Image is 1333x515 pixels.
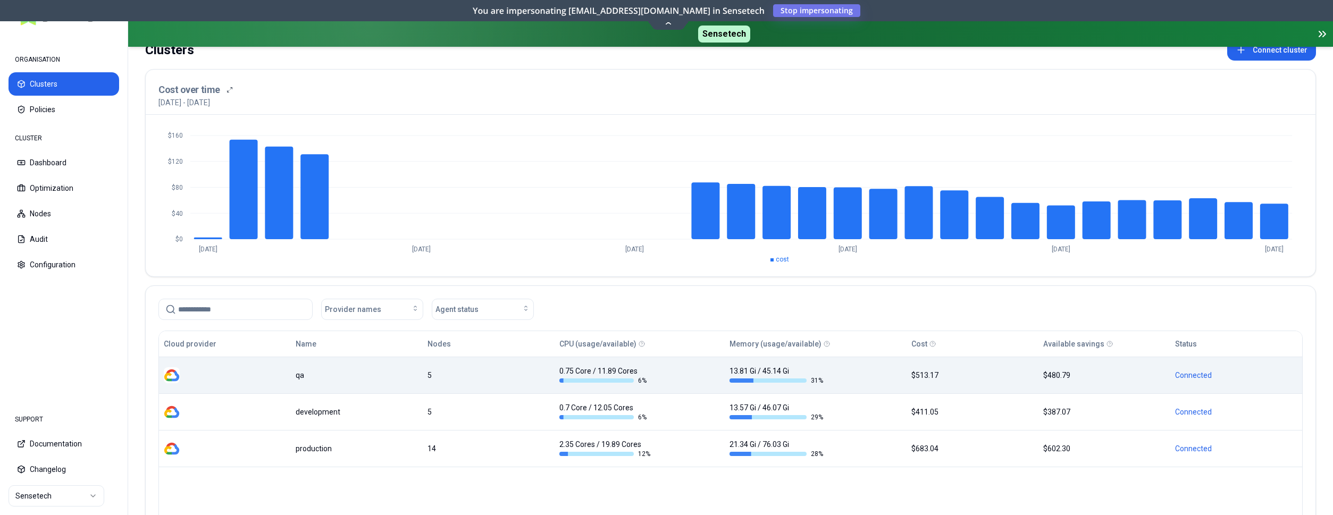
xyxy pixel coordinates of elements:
[730,333,821,354] button: Memory (usage/available)
[435,304,479,315] span: Agent status
[296,370,418,381] div: qa
[559,366,653,385] div: 0.75 Core / 11.89 Cores
[164,333,216,354] button: Cloud provider
[427,443,550,454] div: 14
[9,72,119,96] button: Clusters
[9,202,119,225] button: Nodes
[1043,407,1166,417] div: $387.07
[730,450,823,458] div: 28 %
[1043,333,1104,354] button: Available savings
[1175,370,1297,381] div: Connected
[776,256,789,263] span: cost
[9,458,119,481] button: Changelog
[1175,339,1197,349] div: Status
[164,441,180,457] img: gcp
[9,432,119,455] button: Documentation
[9,128,119,149] div: CLUSTER
[9,49,119,70] div: ORGANISATION
[427,370,550,381] div: 5
[145,39,194,61] div: Clusters
[698,26,750,43] span: Sensetech
[1227,39,1316,61] button: Connect cluster
[9,253,119,276] button: Configuration
[168,158,183,165] tspan: $120
[158,97,210,108] p: [DATE] - [DATE]
[730,413,823,421] div: 29 %
[1175,407,1297,417] div: Connected
[1043,443,1166,454] div: $602.30
[412,246,431,253] tspan: [DATE]
[9,151,119,174] button: Dashboard
[911,370,1034,381] div: $513.17
[559,413,653,421] div: 6 %
[168,132,183,139] tspan: $160
[9,176,119,200] button: Optimization
[730,366,823,385] div: 13.81 Gi / 45.14 Gi
[158,82,220,97] h3: Cost over time
[164,367,180,383] img: gcp
[427,407,550,417] div: 5
[172,210,183,217] tspan: $40
[325,304,381,315] span: Provider names
[730,402,823,421] div: 13.57 Gi / 46.07 Gi
[175,235,183,243] tspan: $0
[296,443,418,454] div: production
[172,184,183,191] tspan: $80
[1175,443,1297,454] div: Connected
[9,409,119,430] div: SUPPORT
[296,407,418,417] div: development
[839,246,857,253] tspan: [DATE]
[1265,246,1284,253] tspan: [DATE]
[730,439,823,458] div: 21.34 Gi / 76.03 Gi
[9,227,119,251] button: Audit
[1052,246,1070,253] tspan: [DATE]
[559,376,653,385] div: 6 %
[427,333,451,354] button: Nodes
[625,246,644,253] tspan: [DATE]
[1043,370,1166,381] div: $480.79
[559,439,653,458] div: 2.35 Cores / 19.89 Cores
[911,407,1034,417] div: $411.05
[559,333,636,354] button: CPU (usage/available)
[559,402,653,421] div: 0.7 Core / 12.05 Cores
[164,404,180,420] img: gcp
[321,299,423,320] button: Provider names
[432,299,534,320] button: Agent status
[199,246,217,253] tspan: [DATE]
[911,333,927,354] button: Cost
[559,450,653,458] div: 12 %
[911,443,1034,454] div: $683.04
[730,376,823,385] div: 31 %
[9,98,119,121] button: Policies
[296,333,316,354] button: Name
